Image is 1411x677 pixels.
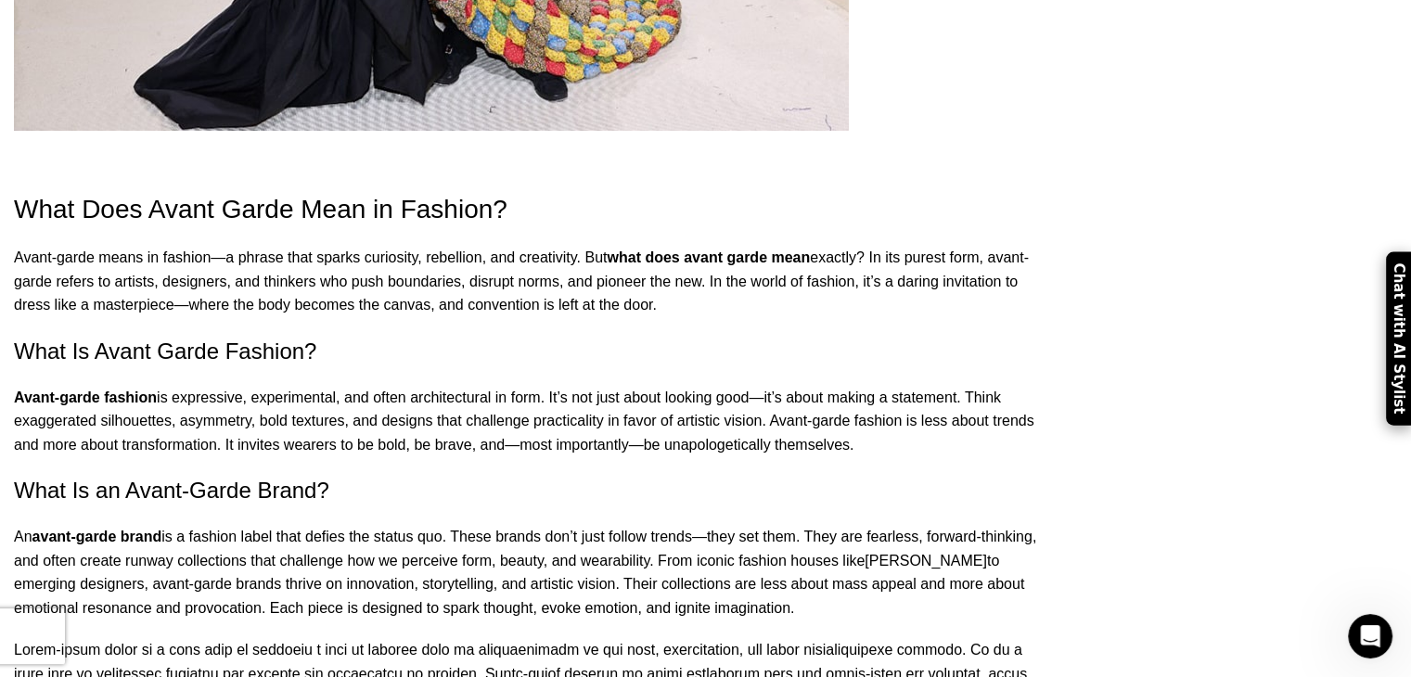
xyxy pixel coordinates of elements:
a: [PERSON_NAME] [865,553,987,568]
strong: avant-garde brand [32,529,162,544]
iframe: Intercom live chat [1348,614,1392,658]
strong: what does avant garde mean [607,249,810,265]
p: Avant-garde means in fashion—a phrase that sparks curiosity, rebellion, and creativity. But exact... [14,246,1045,317]
h2: What Is an Avant-Garde Brand? [14,475,1045,506]
p: An is a fashion label that defies the status quo. These brands don’t just follow trends—they set ... [14,525,1045,620]
h2: What Is Avant Garde Fashion? [14,336,1045,367]
strong: Avant-garde fashion [14,390,157,405]
h1: What Does Avant Garde Mean in Fashion? [14,191,1045,227]
p: is expressive, experimental, and often architectural in form. It’s not just about looking good—it... [14,386,1045,457]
